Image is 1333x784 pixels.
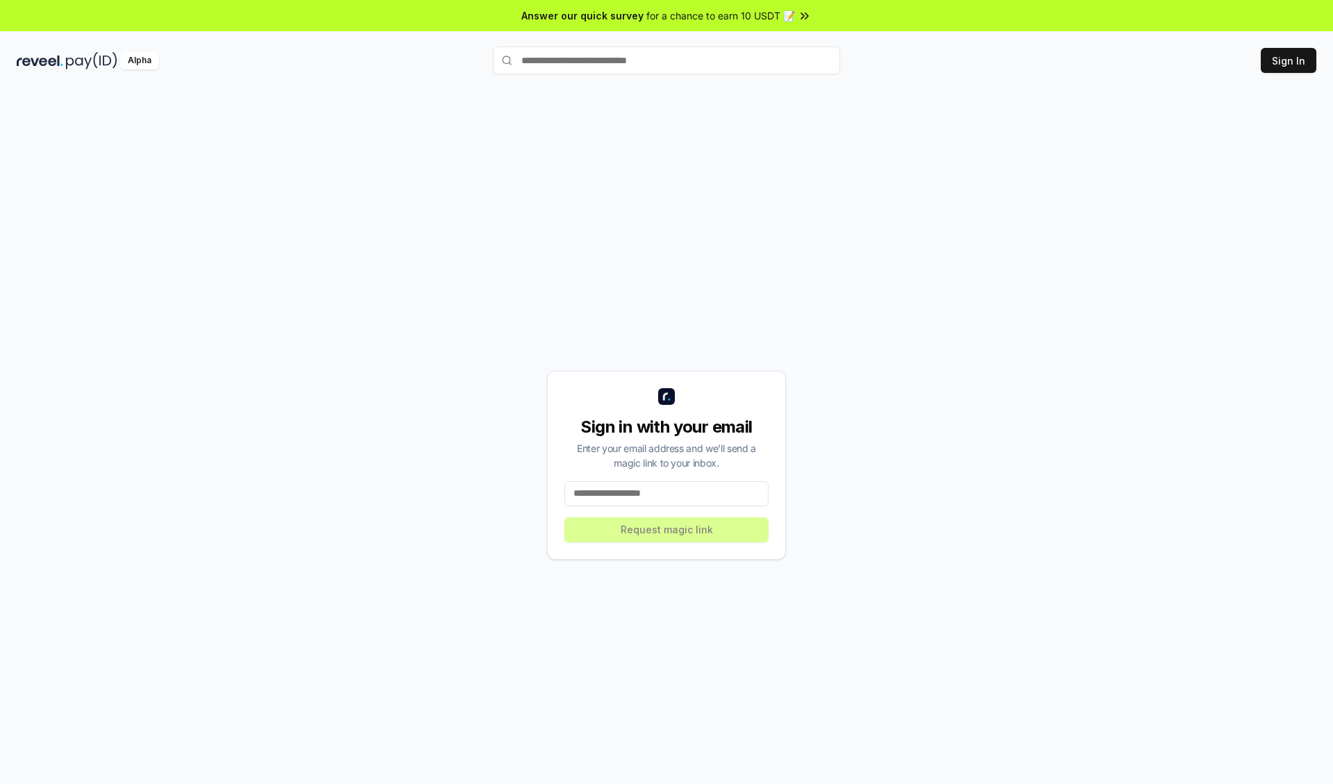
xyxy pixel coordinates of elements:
div: Sign in with your email [564,416,769,438]
span: for a chance to earn 10 USDT 📝 [646,8,795,23]
button: Sign In [1261,48,1316,73]
img: reveel_dark [17,52,63,69]
div: Enter your email address and we’ll send a magic link to your inbox. [564,441,769,470]
div: Alpha [120,52,159,69]
img: logo_small [658,388,675,405]
img: pay_id [66,52,117,69]
span: Answer our quick survey [521,8,644,23]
